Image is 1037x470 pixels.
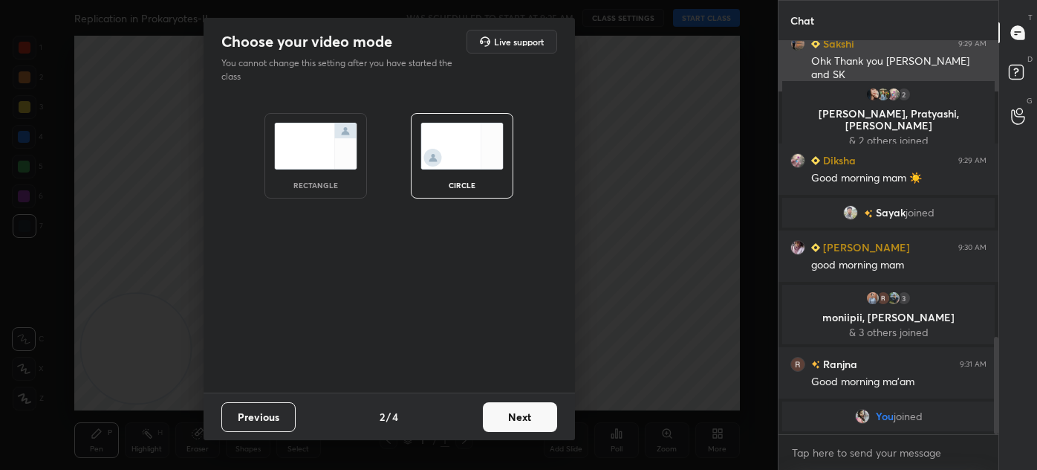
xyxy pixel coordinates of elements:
div: 2 [897,87,911,102]
div: 9:29 AM [958,156,986,165]
div: grid [778,41,998,434]
div: Good morning ma'am [811,375,986,390]
p: & 3 others joined [791,326,986,338]
img: 44ece4d5ac7e477e8683be3764923fad.jpg [790,153,805,168]
span: Sayak [876,207,906,219]
p: [PERSON_NAME], Pratyashi, [PERSON_NAME] [791,108,986,132]
div: good morning mam [811,258,986,273]
img: Learner_Badge_beginner_1_8b307cf2a0.svg [811,156,820,165]
h4: / [386,409,391,425]
h6: Diksha [820,152,856,168]
div: circle [432,181,492,189]
img: no-rating-badge.077c3623.svg [811,361,820,369]
p: D [1027,54,1033,65]
img: normalScreenIcon.ae25ed63.svg [274,123,357,170]
div: 9:31 AM [960,360,986,369]
img: c1233e267e164976a9837000ed00173f.31060952_3 [876,87,891,102]
img: 1f9f8cf2f6254b94aee53641f3e0ab9a.jpg [886,291,901,306]
button: Next [483,402,557,432]
h4: 4 [392,409,398,425]
h6: Ranjna [820,356,857,372]
h6: Sakshi [820,36,854,51]
span: You [876,411,894,422]
img: 3 [876,291,891,306]
div: 9:30 AM [958,243,986,252]
div: Ohk Thank you [PERSON_NAME] and SK [811,54,986,83]
img: no-rating-badge.077c3623.svg [864,210,873,218]
img: 3 [790,357,805,372]
h6: [PERSON_NAME] [820,239,910,255]
img: 44ece4d5ac7e477e8683be3764923fad.jpg [886,87,901,102]
span: joined [906,207,934,219]
h2: Choose your video mode [221,32,392,51]
img: a67bbdc039c24df1a3646fbf77f31051.jpg [790,36,805,51]
p: T [1028,12,1033,23]
div: Good morning mam ☀️ [811,171,986,186]
p: Chat [778,1,826,40]
img: Learner_Badge_beginner_1_8b307cf2a0.svg [811,243,820,252]
p: moniipii, [PERSON_NAME] [791,312,986,323]
img: circleScreenIcon.acc0effb.svg [420,123,504,170]
button: Previous [221,402,296,432]
p: G [1027,95,1033,106]
p: You cannot change this setting after you have started the class [221,57,462,83]
div: rectangle [286,181,345,189]
img: d27488215f1b4d5fb42b818338f14208.jpg [855,409,870,424]
h5: Live support [494,37,544,46]
div: 9:29 AM [958,39,986,48]
img: 013e414568c04185aa2647aea27b2f25.jpg [865,291,880,306]
img: 85c7910404e34eb2a82cb4cbc062be1f.jpg [865,87,880,102]
h4: 2 [380,409,385,425]
p: & 2 others joined [791,135,986,147]
img: 3 [843,205,858,220]
img: 59fb8e906bd2444fa6a06a99e53e9b24.jpg [790,240,805,255]
div: 3 [897,291,911,306]
span: joined [894,411,923,422]
img: Learner_Badge_beginner_1_8b307cf2a0.svg [811,39,820,48]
